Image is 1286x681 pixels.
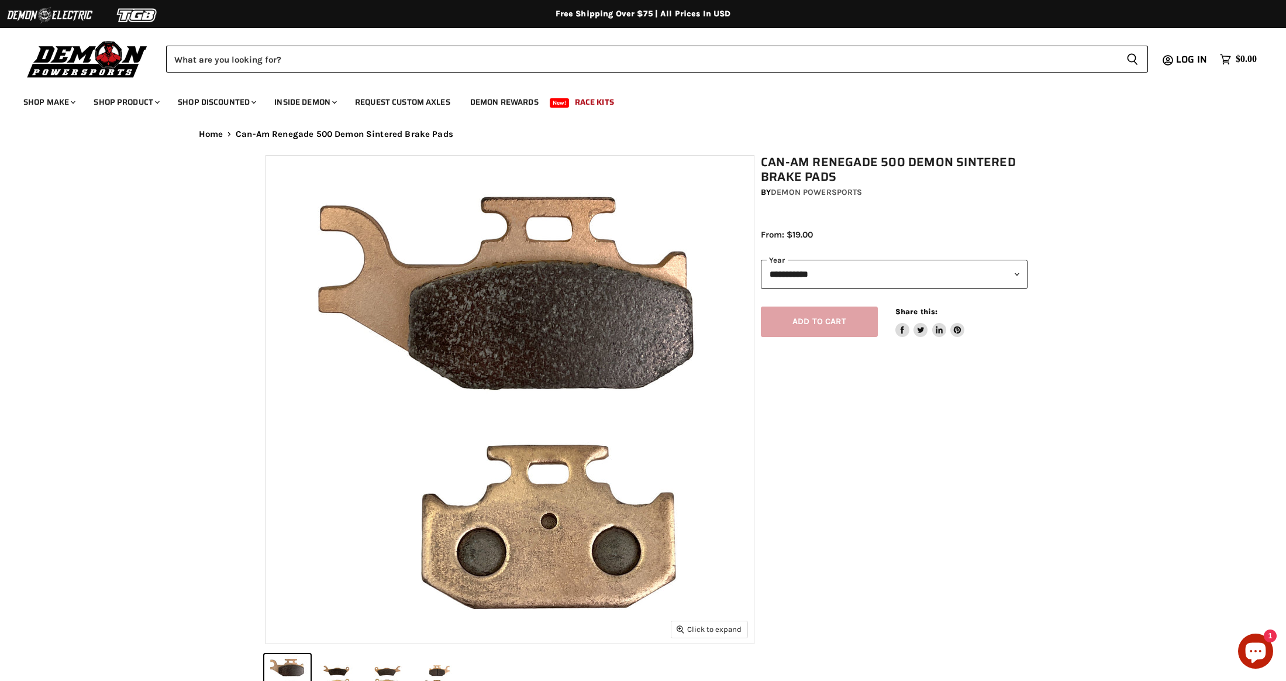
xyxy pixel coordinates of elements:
a: Demon Powersports [771,187,862,197]
a: Race Kits [566,90,623,114]
aside: Share this: [895,307,965,338]
div: Free Shipping Over $75 | All Prices In USD [175,9,1111,19]
a: Shop Product [85,90,167,114]
img: Demon Powersports [23,38,151,80]
span: $0.00 [1236,54,1257,65]
span: Click to expand [677,625,742,634]
span: Share this: [895,307,937,316]
span: Log in [1176,52,1207,67]
ul: Main menu [15,85,1254,114]
a: Demon Rewards [461,90,547,114]
span: New! [550,98,570,108]
button: Click to expand [671,621,747,637]
a: Home [199,129,223,139]
a: Log in [1171,54,1214,65]
form: Product [166,46,1148,73]
img: Can-Am Renegade 500 Demon Sintered Brake Pads [266,156,754,644]
span: From: $19.00 [761,229,813,240]
a: Inside Demon [266,90,344,114]
img: Demon Electric Logo 2 [6,4,94,26]
a: Shop Discounted [169,90,263,114]
a: Request Custom Axles [346,90,459,114]
button: Search [1117,46,1148,73]
a: Shop Make [15,90,82,114]
img: TGB Logo 2 [94,4,181,26]
h1: Can-Am Renegade 500 Demon Sintered Brake Pads [761,155,1028,184]
select: year [761,260,1028,288]
inbox-online-store-chat: Shopify online store chat [1235,634,1277,672]
div: by [761,186,1028,199]
input: Search [166,46,1117,73]
a: $0.00 [1214,51,1263,68]
nav: Breadcrumbs [175,129,1111,139]
span: Can-Am Renegade 500 Demon Sintered Brake Pads [236,129,453,139]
